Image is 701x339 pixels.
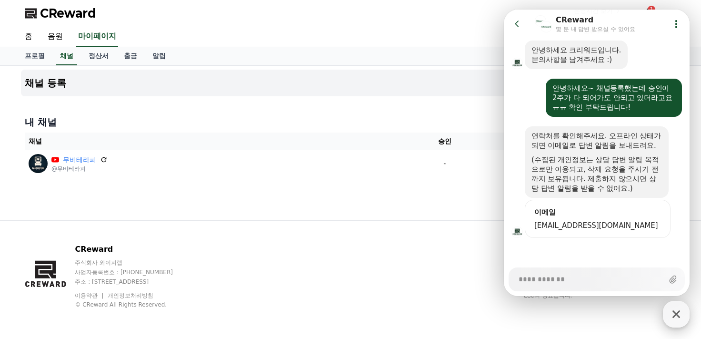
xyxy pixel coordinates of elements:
button: 채널 등록 [21,70,680,96]
img: 무비테라피 [29,154,48,173]
a: 이용약관 [75,292,105,299]
p: - [403,159,486,169]
p: 주소 : [STREET_ADDRESS] [75,278,191,286]
a: CReward [25,6,96,21]
a: 무비테라피 [63,155,96,165]
th: 채널 [25,133,400,150]
h4: 채널 등록 [25,78,66,88]
p: © CReward All Rights Reserved. [75,301,191,308]
th: 승인 [400,133,490,150]
a: 채널 [56,47,77,65]
a: 마이페이지 [76,27,118,47]
p: 주식회사 와이피랩 [75,259,191,267]
span: CReward [40,6,96,21]
a: 출금 [116,47,145,65]
a: 음원 [40,27,70,47]
a: 개인정보처리방침 [108,292,153,299]
p: @무비테라피 [51,165,108,173]
a: 프로필 [17,47,52,65]
p: CReward [75,244,191,255]
h4: 내 채널 [25,115,676,129]
p: 사업자등록번호 : [PHONE_NUMBER] [75,268,191,276]
iframe: Channel chat [504,10,690,296]
div: 1 [648,6,655,13]
a: 홈 [17,27,40,47]
a: 1 [642,8,653,19]
th: 상태 [490,133,676,150]
a: 알림 [145,47,173,65]
a: 정산서 [81,47,116,65]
